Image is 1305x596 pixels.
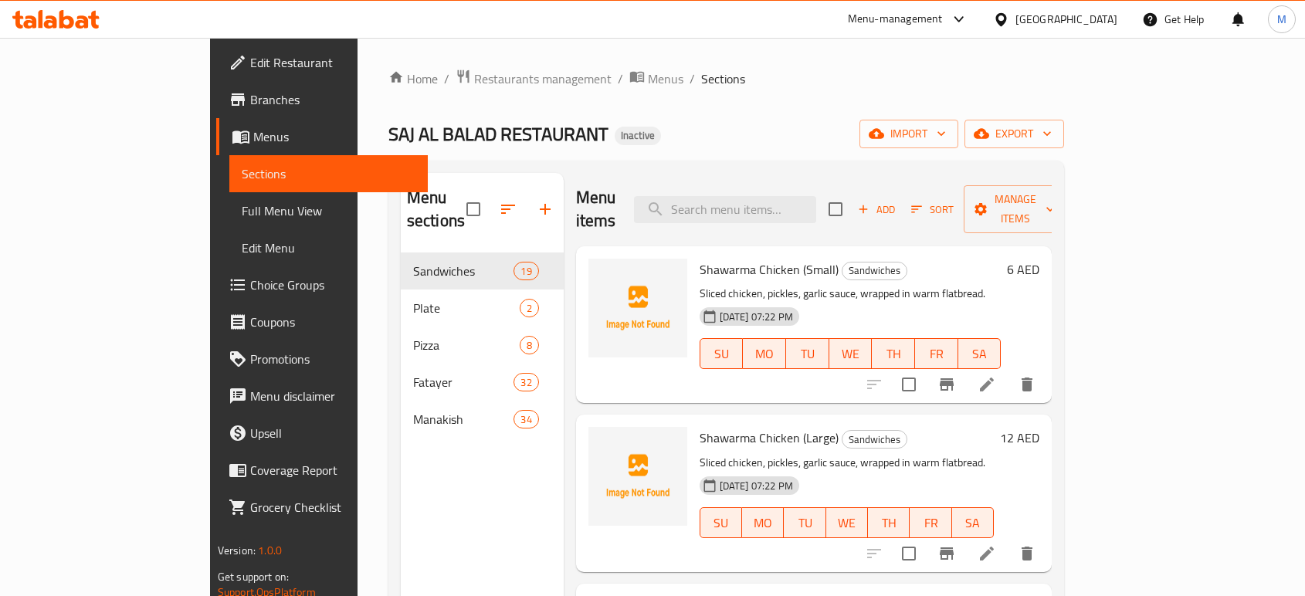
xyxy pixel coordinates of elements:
[588,427,687,526] img: Shawarma Chicken (Large)
[413,299,520,317] span: Plate
[250,498,415,516] span: Grocery Checklist
[413,336,520,354] span: Pizza
[250,461,415,479] span: Coverage Report
[401,290,564,327] div: Plate2
[615,129,661,142] span: Inactive
[848,10,943,29] div: Menu-management
[874,512,903,534] span: TH
[842,262,907,279] span: Sandwiches
[701,69,745,88] span: Sections
[216,452,428,489] a: Coverage Report
[792,343,823,365] span: TU
[520,301,538,316] span: 2
[978,544,996,563] a: Edit menu item
[707,343,737,365] span: SU
[707,512,736,534] span: SU
[700,338,744,369] button: SU
[700,284,1001,303] p: Sliced chicken, pickles, garlic sauce, wrapped in warm flatbread.
[520,336,539,354] div: items
[401,252,564,290] div: Sandwiches19
[216,44,428,81] a: Edit Restaurant
[615,127,661,145] div: Inactive
[842,431,907,449] span: Sandwiches
[250,387,415,405] span: Menu disclaimer
[588,259,687,357] img: Shawarma Chicken (Small)
[700,453,994,472] p: Sliced chicken, pickles, garlic sauce, wrapped in warm flatbread.
[216,118,428,155] a: Menus
[242,164,415,183] span: Sections
[457,193,490,225] span: Select all sections
[242,201,415,220] span: Full Menu View
[859,120,958,148] button: import
[911,201,954,218] span: Sort
[401,364,564,401] div: Fatayer32
[928,535,965,572] button: Branch-specific-item
[714,310,799,324] span: [DATE] 07:22 PM
[928,366,965,403] button: Branch-specific-item
[253,127,415,146] span: Menus
[964,185,1067,233] button: Manage items
[872,338,915,369] button: TH
[576,186,616,232] h2: Menu items
[893,537,925,570] span: Select to update
[748,512,778,534] span: MO
[907,198,958,222] button: Sort
[1007,259,1039,280] h6: 6 AED
[520,338,538,353] span: 8
[216,340,428,378] a: Promotions
[829,338,873,369] button: WE
[1008,366,1046,403] button: delete
[964,343,995,365] span: SA
[229,229,428,266] a: Edit Menu
[216,489,428,526] a: Grocery Checklist
[856,201,897,218] span: Add
[407,186,466,232] h2: Menu sections
[514,375,537,390] span: 32
[819,193,852,225] span: Select section
[826,507,868,538] button: WE
[456,69,612,89] a: Restaurants management
[714,479,799,493] span: [DATE] 07:22 PM
[690,69,695,88] li: /
[216,81,428,118] a: Branches
[952,507,994,538] button: SA
[401,327,564,364] div: Pizza8
[242,239,415,257] span: Edit Menu
[474,69,612,88] span: Restaurants management
[743,338,786,369] button: MO
[852,198,901,222] button: Add
[915,338,958,369] button: FR
[388,69,1064,89] nav: breadcrumb
[1277,11,1286,28] span: M
[901,198,964,222] span: Sort items
[872,124,946,144] span: import
[229,192,428,229] a: Full Menu View
[1000,427,1039,449] h6: 12 AED
[388,117,608,151] span: SAJ AL BALAD RESTAURANT
[832,512,862,534] span: WE
[958,512,988,534] span: SA
[749,343,780,365] span: MO
[916,512,945,534] span: FR
[977,124,1052,144] span: export
[978,375,996,394] a: Edit menu item
[648,69,683,88] span: Menus
[1008,535,1046,572] button: delete
[868,507,910,538] button: TH
[413,373,514,391] div: Fatayer
[250,313,415,331] span: Coupons
[216,266,428,303] a: Choice Groups
[218,540,256,560] span: Version:
[618,69,623,88] li: /
[218,567,289,587] span: Get support on:
[786,338,829,369] button: TU
[921,343,952,365] span: FR
[216,303,428,340] a: Coupons
[520,299,539,317] div: items
[878,343,909,365] span: TH
[413,410,514,428] span: Manakish
[958,338,1002,369] button: SA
